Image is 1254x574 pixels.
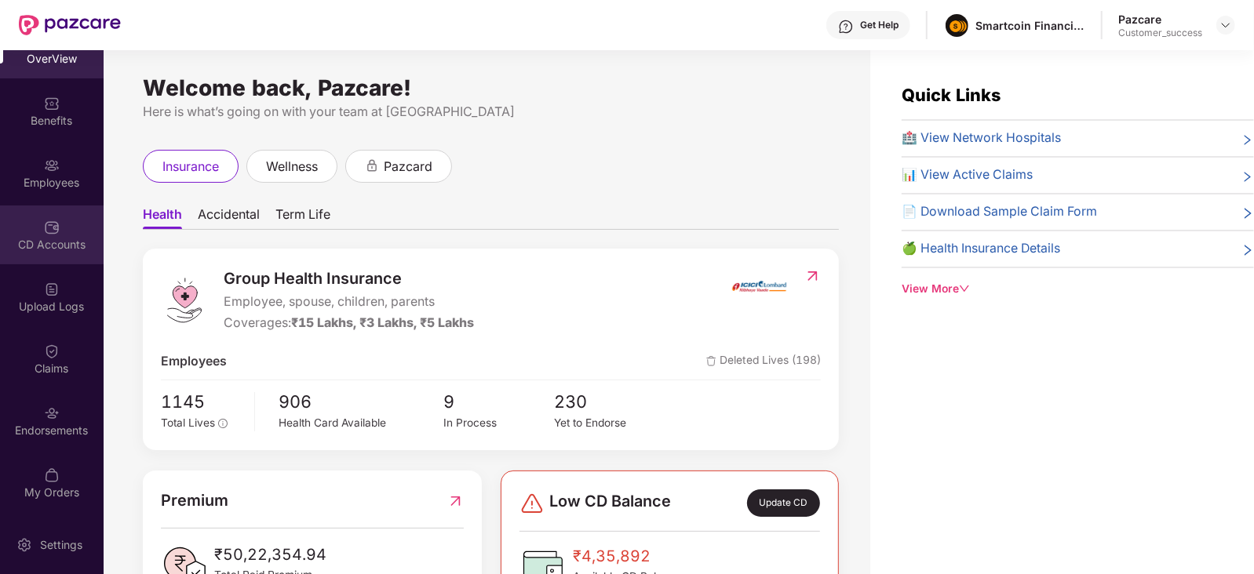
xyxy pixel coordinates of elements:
div: Update CD [747,489,820,516]
div: In Process [444,415,554,432]
span: Accidental [198,206,260,229]
img: svg+xml;base64,PHN2ZyBpZD0iRGFuZ2VyLTMyeDMyIiB4bWxucz0iaHR0cDovL3d3dy53My5vcmcvMjAwMC9zdmciIHdpZH... [519,491,545,516]
span: Term Life [275,206,330,229]
img: logo [161,277,208,324]
div: Smartcoin Financials Private Limited [975,18,1085,33]
div: Welcome back, Pazcare! [143,82,839,94]
span: right [1241,242,1254,259]
span: Group Health Insurance [224,267,474,291]
span: ₹15 Lakhs, ₹3 Lakhs, ₹5 Lakhs [291,315,474,330]
div: Health Card Available [279,415,443,432]
img: svg+xml;base64,PHN2ZyBpZD0iTXlfT3JkZXJzIiBkYXRhLW5hbWU9Ik15IE9yZGVycyIgeG1sbnM9Imh0dHA6Ly93d3cudz... [44,467,60,483]
span: right [1241,205,1254,222]
span: right [1241,169,1254,185]
span: wellness [266,157,318,176]
img: image%20(1).png [946,14,968,37]
span: Low CD Balance [549,489,671,516]
span: right [1241,132,1254,148]
span: Total Lives [161,416,215,429]
img: RedirectIcon [447,489,464,513]
div: Here is what’s going on with your team at [GEOGRAPHIC_DATA] [143,102,839,122]
img: New Pazcare Logo [19,15,121,35]
img: svg+xml;base64,PHN2ZyBpZD0iRW1wbG95ZWVzIiB4bWxucz0iaHR0cDovL3d3dy53My5vcmcvMjAwMC9zdmciIHdpZHRoPS... [44,158,60,173]
span: insurance [162,157,219,176]
span: 🏥 View Network Hospitals [902,129,1061,148]
img: RedirectIcon [804,268,821,284]
span: Premium [161,489,228,513]
span: down [959,283,970,294]
span: Health [143,206,182,229]
span: 🍏 Health Insurance Details [902,239,1060,259]
span: 906 [279,388,443,415]
img: insurerIcon [730,267,789,306]
div: Settings [35,537,87,553]
div: Pazcare [1118,12,1202,27]
span: Deleted Lives (198) [706,352,821,372]
span: Employee, spouse, children, parents [224,292,474,312]
img: svg+xml;base64,PHN2ZyBpZD0iVXBsb2FkX0xvZ3MiIGRhdGEtbmFtZT0iVXBsb2FkIExvZ3MiIHhtbG5zPSJodHRwOi8vd3... [44,282,60,297]
div: Coverages: [224,314,474,333]
img: svg+xml;base64,PHN2ZyBpZD0iQ0RfQWNjb3VudHMiIGRhdGEtbmFtZT0iQ0QgQWNjb3VudHMiIHhtbG5zPSJodHRwOi8vd3... [44,220,60,235]
div: Yet to Endorse [554,415,664,432]
span: 📊 View Active Claims [902,165,1033,185]
img: deleteIcon [706,356,716,366]
div: View More [902,281,1254,298]
span: Employees [161,352,227,372]
div: Customer_success [1118,27,1202,39]
span: 9 [444,388,554,415]
img: svg+xml;base64,PHN2ZyBpZD0iRW5kb3JzZW1lbnRzIiB4bWxucz0iaHR0cDovL3d3dy53My5vcmcvMjAwMC9zdmciIHdpZH... [44,405,60,421]
div: animation [365,158,379,173]
img: svg+xml;base64,PHN2ZyBpZD0iU2V0dGluZy0yMHgyMCIgeG1sbnM9Imh0dHA6Ly93d3cudzMub3JnLzIwMDAvc3ZnIiB3aW... [16,537,32,553]
img: svg+xml;base64,PHN2ZyBpZD0iRHJvcGRvd24tMzJ4MzIiIHhtbG5zPSJodHRwOi8vd3d3LnczLm9yZy8yMDAwL3N2ZyIgd2... [1219,19,1232,31]
span: 230 [554,388,664,415]
span: ₹4,35,892 [573,544,681,569]
img: svg+xml;base64,PHN2ZyBpZD0iQ2xhaW0iIHhtbG5zPSJodHRwOi8vd3d3LnczLm9yZy8yMDAwL3N2ZyIgd2lkdGg9IjIwIi... [44,343,60,359]
span: 1145 [161,388,243,415]
span: Quick Links [902,85,1001,105]
div: Get Help [860,19,899,31]
span: ₹50,22,354.94 [214,543,326,567]
img: svg+xml;base64,PHN2ZyBpZD0iSGVscC0zMngzMiIgeG1sbnM9Imh0dHA6Ly93d3cudzMub3JnLzIwMDAvc3ZnIiB3aWR0aD... [838,19,854,35]
img: svg+xml;base64,PHN2ZyBpZD0iQmVuZWZpdHMiIHhtbG5zPSJodHRwOi8vd3d3LnczLm9yZy8yMDAwL3N2ZyIgd2lkdGg9Ij... [44,96,60,111]
span: pazcard [384,157,432,176]
span: info-circle [218,419,228,428]
span: 📄 Download Sample Claim Form [902,202,1097,222]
